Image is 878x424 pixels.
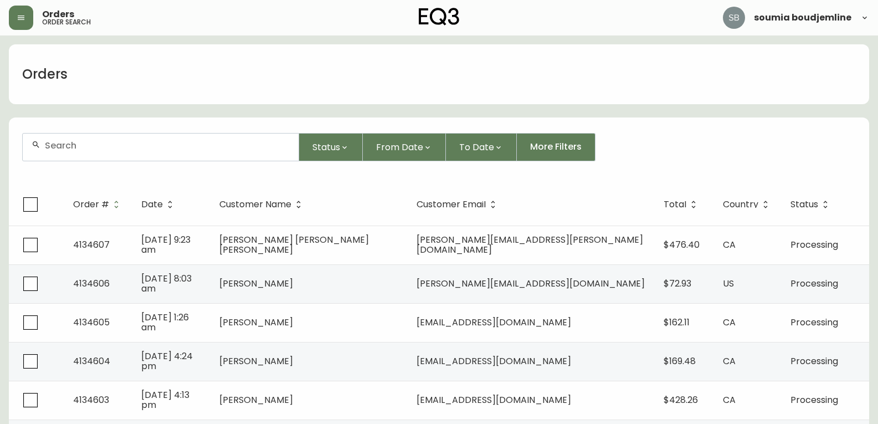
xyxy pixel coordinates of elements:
span: [PERSON_NAME] [PERSON_NAME] [PERSON_NAME] [219,233,369,256]
span: Total [664,200,701,210]
span: $162.11 [664,316,690,329]
span: CA [723,316,736,329]
span: [DATE] 8:03 am [141,272,192,295]
input: Search [45,140,290,151]
span: Total [664,201,686,208]
span: [DATE] 1:26 am [141,311,189,334]
span: $476.40 [664,238,700,251]
h1: Orders [22,65,68,84]
span: US [723,277,734,290]
span: Order # [73,200,124,210]
span: [PERSON_NAME] [219,355,293,367]
span: [PERSON_NAME][EMAIL_ADDRESS][PERSON_NAME][DOMAIN_NAME] [417,233,643,256]
img: 83621bfd3c61cadf98040c636303d86a [723,7,745,29]
span: [DATE] 4:24 pm [141,350,193,372]
span: soumia boudjemline [754,13,851,22]
span: Country [723,201,758,208]
span: Processing [790,316,838,329]
span: Date [141,201,163,208]
button: To Date [446,133,517,161]
span: [EMAIL_ADDRESS][DOMAIN_NAME] [417,316,571,329]
img: logo [419,8,460,25]
span: [PERSON_NAME] [219,277,293,290]
span: [PERSON_NAME][EMAIL_ADDRESS][DOMAIN_NAME] [417,277,645,290]
span: [DATE] 9:23 am [141,233,191,256]
span: Processing [790,277,838,290]
span: Processing [790,238,838,251]
span: 4134607 [73,238,110,251]
span: Orders [42,10,74,19]
span: Customer Name [219,201,291,208]
h5: order search [42,19,91,25]
span: To Date [459,140,494,154]
span: CA [723,394,736,406]
span: CA [723,355,736,367]
span: Customer Name [219,200,306,210]
span: Status [790,200,833,210]
span: 4134604 [73,355,110,367]
span: [PERSON_NAME] [219,316,293,329]
span: [EMAIL_ADDRESS][DOMAIN_NAME] [417,394,571,406]
span: Customer Email [417,201,486,208]
span: $169.48 [664,355,696,367]
span: 4134603 [73,394,109,406]
span: Date [141,200,177,210]
span: From Date [376,140,423,154]
button: From Date [363,133,446,161]
span: 4134605 [73,316,110,329]
span: 4134606 [73,277,110,290]
span: Status [312,140,340,154]
button: More Filters [517,133,595,161]
span: Processing [790,355,838,367]
span: Order # [73,201,109,208]
span: $72.93 [664,277,691,290]
span: $428.26 [664,394,698,406]
span: [PERSON_NAME] [219,394,293,406]
span: More Filters [530,141,582,153]
span: [DATE] 4:13 pm [141,389,189,411]
span: Customer Email [417,200,500,210]
span: Country [723,200,773,210]
span: Processing [790,394,838,406]
span: Status [790,201,818,208]
span: [EMAIL_ADDRESS][DOMAIN_NAME] [417,355,571,367]
button: Status [299,133,363,161]
span: CA [723,238,736,251]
